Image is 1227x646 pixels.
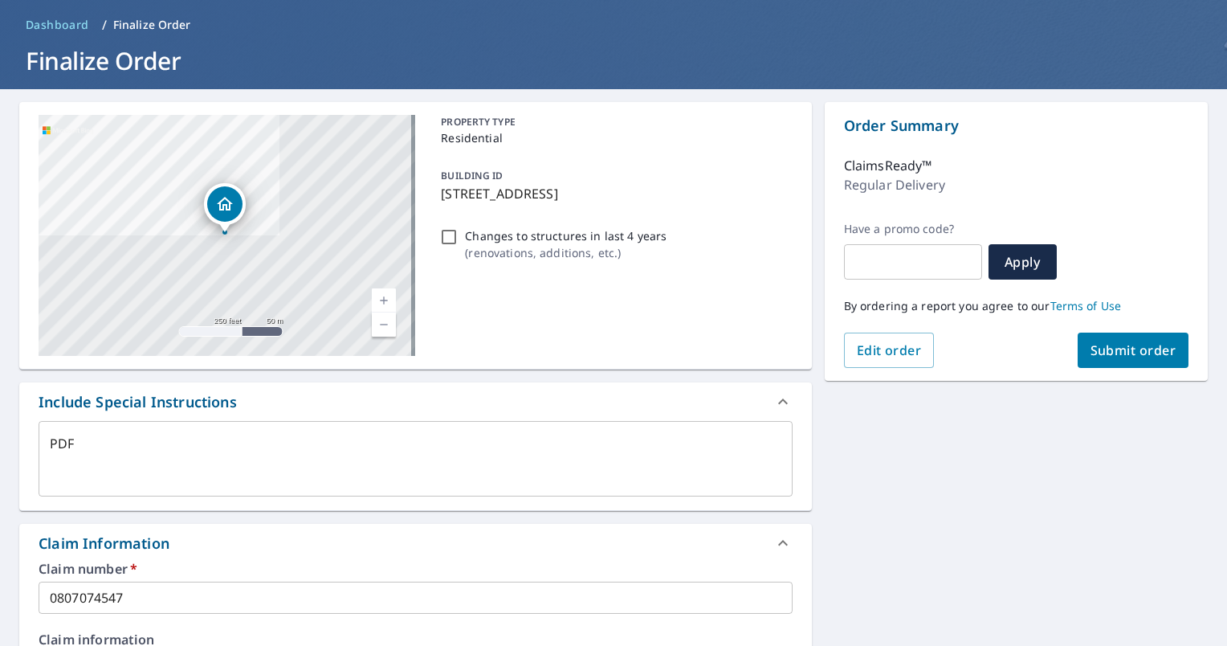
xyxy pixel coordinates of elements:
label: Claim information [39,633,793,646]
div: Include Special Instructions [19,382,812,421]
p: PROPERTY TYPE [441,115,785,129]
li: / [102,15,107,35]
a: Current Level 17, Zoom Out [372,313,396,337]
p: Changes to structures in last 4 years [465,227,666,244]
p: By ordering a report you agree to our [844,299,1188,313]
button: Edit order [844,333,935,368]
p: ( renovations, additions, etc. ) [465,244,666,261]
label: Claim number [39,562,793,575]
textarea: PDF [50,436,781,482]
h1: Finalize Order [19,44,1208,77]
button: Submit order [1078,333,1189,368]
p: [STREET_ADDRESS] [441,184,785,203]
p: BUILDING ID [441,169,503,182]
a: Dashboard [19,12,96,38]
span: Edit order [857,341,922,359]
p: Regular Delivery [844,175,945,194]
button: Apply [989,244,1057,280]
label: Have a promo code? [844,222,982,236]
nav: breadcrumb [19,12,1208,38]
span: Submit order [1090,341,1176,359]
p: Order Summary [844,115,1188,137]
a: Terms of Use [1050,298,1122,313]
p: Finalize Order [113,17,191,33]
a: Current Level 17, Zoom In [372,288,396,313]
div: Include Special Instructions [39,391,237,413]
div: Claim Information [39,533,169,554]
p: Residential [441,129,785,146]
div: Claim Information [19,524,812,562]
p: ClaimsReady™ [844,156,932,175]
span: Dashboard [26,17,89,33]
div: Dropped pin, building 1, Residential property, 8101 N 107th Ave Peoria, AZ 85345 [204,183,246,233]
span: Apply [1001,253,1044,271]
